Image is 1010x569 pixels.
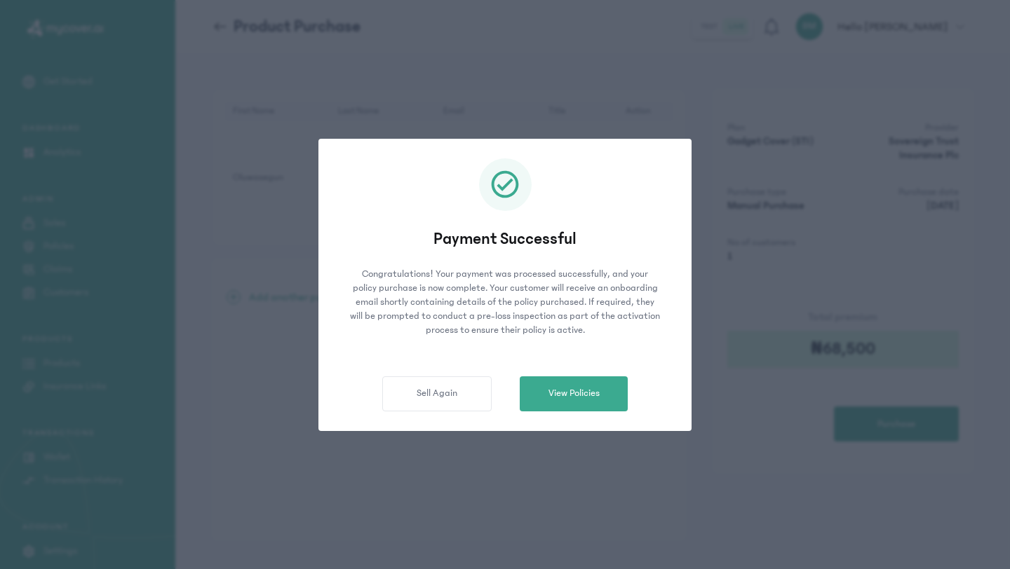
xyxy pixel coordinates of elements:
button: View Policies [520,376,628,411]
p: Payment Successful [338,228,672,250]
span: Sell Again [417,386,457,401]
p: Congratulations! Your payment was processed successfully, and your policy purchase is now complet... [338,267,672,337]
span: View Policies [548,386,600,401]
button: Sell Again [382,376,492,411]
